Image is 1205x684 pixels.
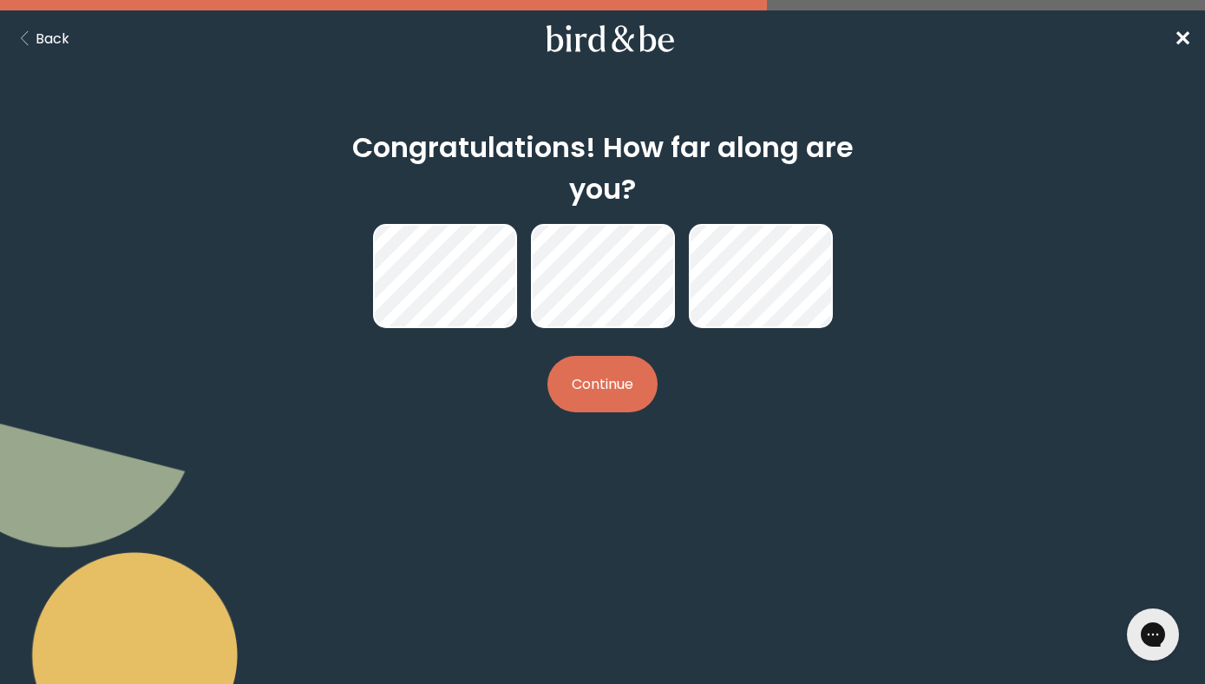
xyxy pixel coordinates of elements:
iframe: Gorgias live chat messenger [1118,602,1188,667]
button: Continue [547,356,658,412]
button: Back Button [14,28,69,49]
span: ✕ [1174,24,1191,53]
a: ✕ [1174,23,1191,54]
h2: Congratulations! How far along are you? [315,127,890,210]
